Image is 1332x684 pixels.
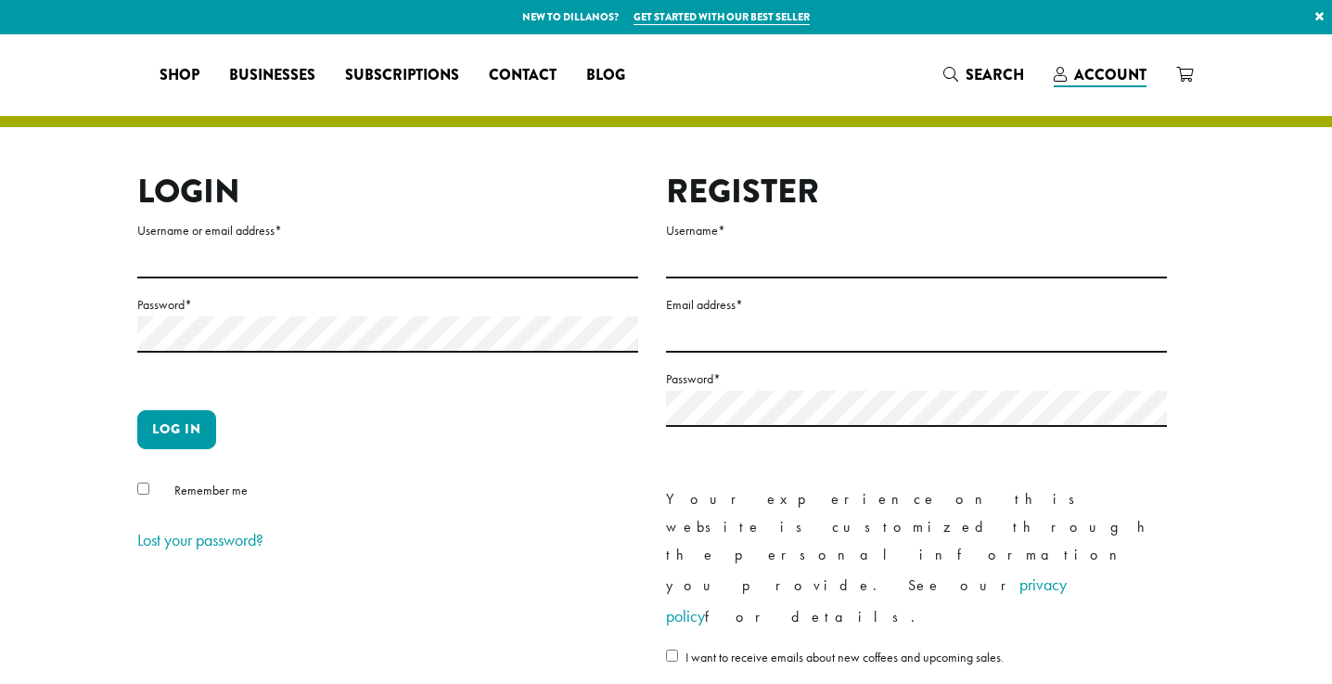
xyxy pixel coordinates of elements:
[137,293,638,316] label: Password
[1074,64,1146,85] span: Account
[174,482,248,498] span: Remember me
[586,64,625,87] span: Blog
[966,64,1024,85] span: Search
[137,529,263,550] a: Lost your password?
[666,574,1067,626] a: privacy policy
[666,485,1167,632] p: Your experience on this website is customized through the personal information you provide. See o...
[666,293,1167,316] label: Email address
[666,368,1167,391] label: Password
[929,59,1039,90] a: Search
[685,649,1004,665] span: I want to receive emails about new coffees and upcoming sales.
[229,64,315,87] span: Businesses
[666,219,1167,242] label: Username
[345,64,459,87] span: Subscriptions
[145,60,214,90] a: Shop
[666,650,678,662] input: I want to receive emails about new coffees and upcoming sales.
[137,219,638,242] label: Username or email address
[634,9,810,25] a: Get started with our best seller
[160,64,199,87] span: Shop
[137,410,216,449] button: Log in
[666,172,1167,212] h2: Register
[489,64,557,87] span: Contact
[137,172,638,212] h2: Login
